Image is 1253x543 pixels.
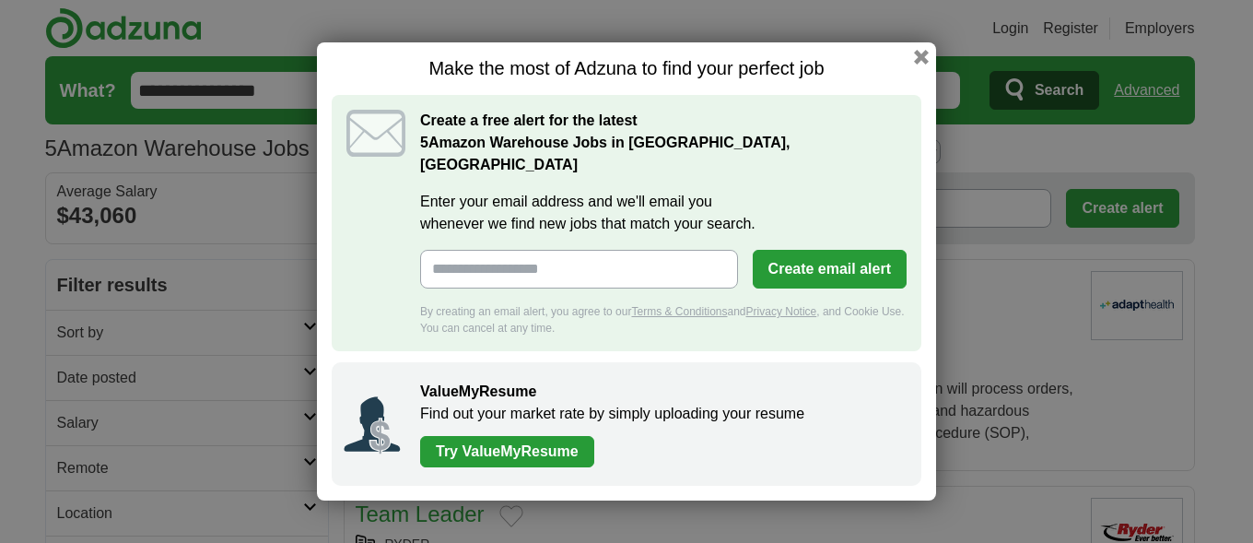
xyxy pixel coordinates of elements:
[420,403,903,425] p: Find out your market rate by simply uploading your resume
[753,250,907,289] button: Create email alert
[420,191,907,235] label: Enter your email address and we'll email you whenever we find new jobs that match your search.
[420,110,907,176] h2: Create a free alert for the latest
[631,305,727,318] a: Terms & Conditions
[420,303,907,336] div: By creating an email alert, you agree to our and , and Cookie Use. You can cancel at any time.
[420,381,903,403] h2: ValueMyResume
[746,305,817,318] a: Privacy Notice
[346,110,405,157] img: icon_email.svg
[332,57,921,80] h1: Make the most of Adzuna to find your perfect job
[420,132,428,154] span: 5
[420,135,790,172] strong: Amazon Warehouse Jobs in [GEOGRAPHIC_DATA], [GEOGRAPHIC_DATA]
[420,436,594,467] a: Try ValueMyResume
